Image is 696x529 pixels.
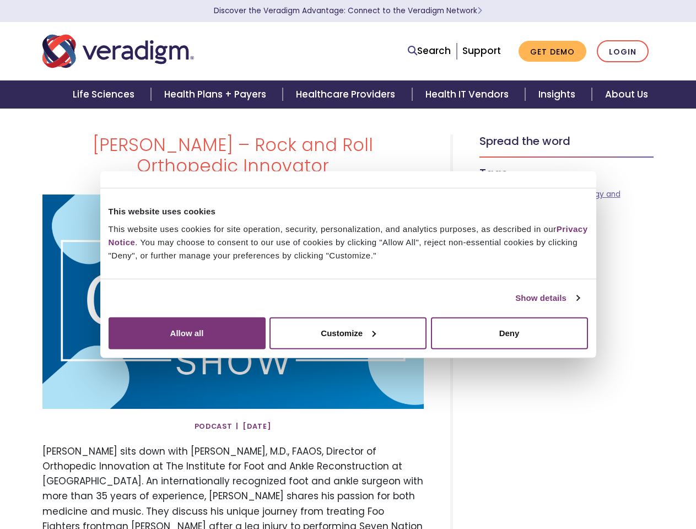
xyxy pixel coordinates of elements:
button: Customize [269,317,427,349]
span: Podcast | [DATE] [195,418,271,435]
button: Allow all [109,317,266,349]
h1: [PERSON_NAME] – Rock and Roll Orthopedic Innovator [42,134,424,177]
a: Health Plans + Payers [151,80,283,109]
div: This website uses cookies [109,205,588,218]
a: Login [597,40,649,63]
div: This website uses cookies for site operation, security, personalization, and analytics purposes, ... [109,222,588,262]
a: Support [462,44,501,57]
a: Life Sciences [60,80,151,109]
a: Health IT Vendors [412,80,525,109]
a: Get Demo [519,41,586,62]
a: Healthcare Providers [283,80,412,109]
h5: Tags [479,166,654,180]
a: Discover the Veradigm Advantage: Connect to the Veradigm NetworkLearn More [214,6,482,16]
a: Search [408,44,451,58]
h5: Spread the word [479,134,654,148]
a: About Us [592,80,661,109]
img: Veradigm logo [42,33,194,69]
a: Insights [525,80,592,109]
a: Show details [515,292,579,305]
span: Learn More [477,6,482,16]
a: Privacy Notice [109,224,588,246]
button: Deny [431,317,588,349]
